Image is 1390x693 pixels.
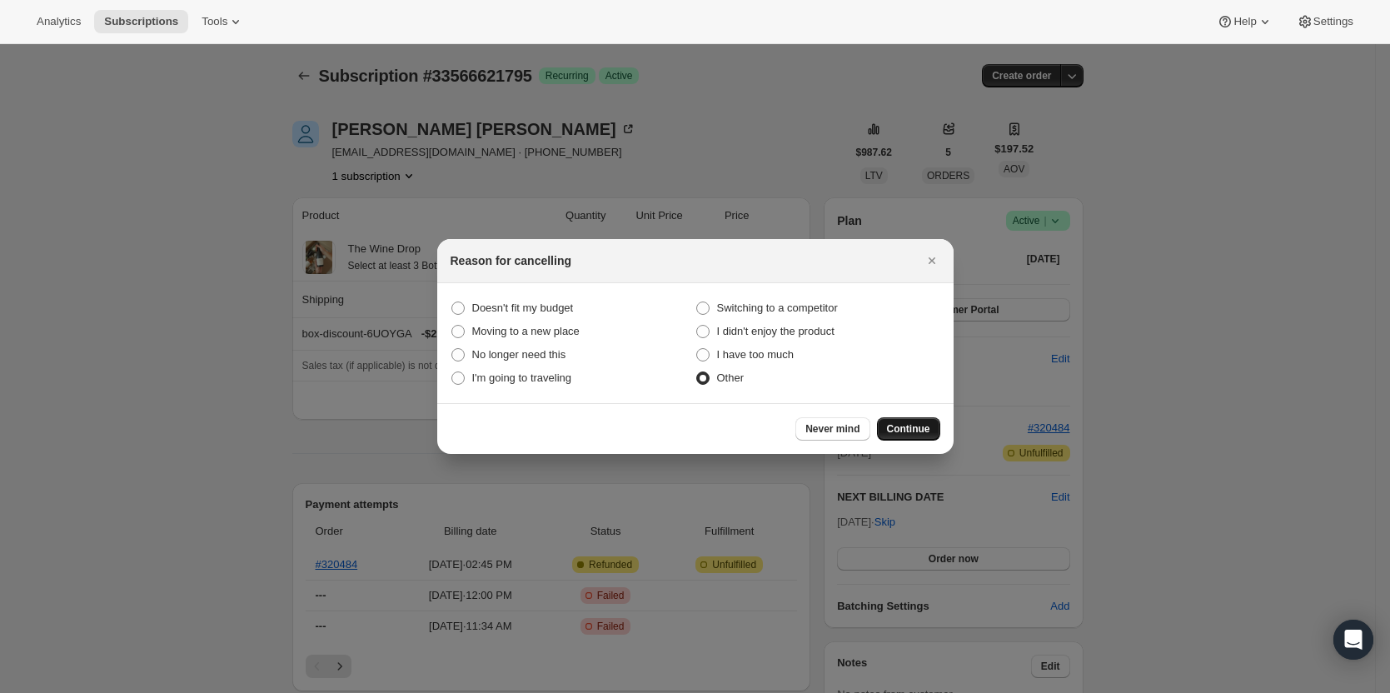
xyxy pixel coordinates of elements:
span: Other [717,371,745,384]
span: I'm going to traveling [472,371,572,384]
button: Continue [877,417,940,441]
span: Switching to a competitor [717,302,838,314]
span: Settings [1313,15,1353,28]
span: Never mind [805,422,859,436]
span: Help [1233,15,1256,28]
span: No longer need this [472,348,566,361]
span: Tools [202,15,227,28]
span: Subscriptions [104,15,178,28]
span: Doesn't fit my budget [472,302,574,314]
span: Continue [887,422,930,436]
button: Settings [1287,10,1363,33]
button: Close [920,249,944,272]
span: Analytics [37,15,81,28]
div: Open Intercom Messenger [1333,620,1373,660]
span: I didn't enjoy the product [717,325,834,337]
h2: Reason for cancelling [451,252,571,269]
button: Subscriptions [94,10,188,33]
button: Never mind [795,417,869,441]
span: I have too much [717,348,795,361]
button: Analytics [27,10,91,33]
button: Help [1207,10,1283,33]
span: Moving to a new place [472,325,580,337]
button: Tools [192,10,254,33]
